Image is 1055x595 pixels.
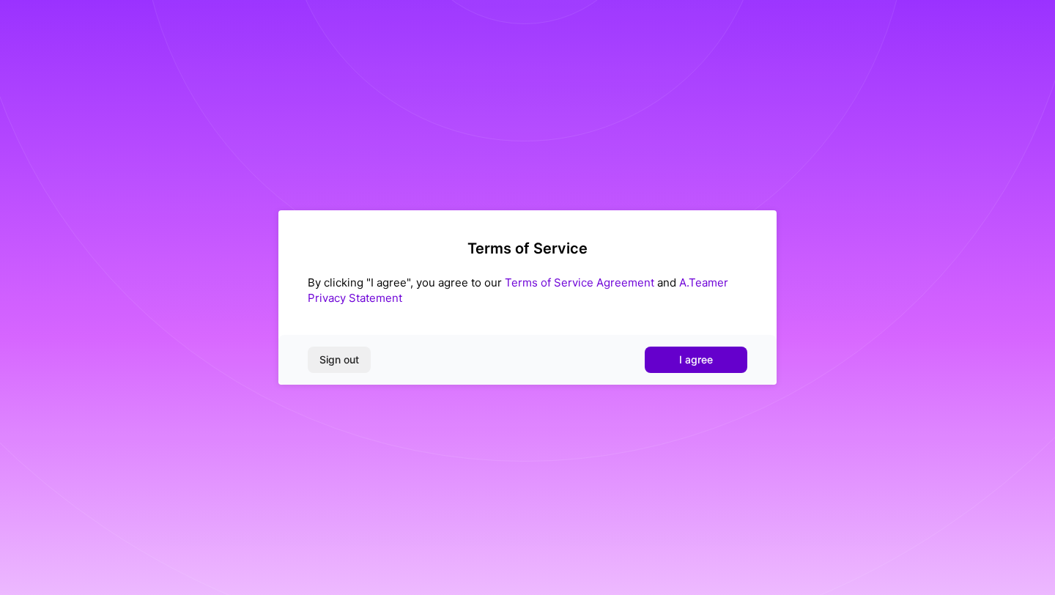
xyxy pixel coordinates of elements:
[645,347,747,373] button: I agree
[308,275,747,306] div: By clicking "I agree", you agree to our and
[308,240,747,257] h2: Terms of Service
[319,352,359,367] span: Sign out
[679,352,713,367] span: I agree
[308,347,371,373] button: Sign out
[505,276,654,289] a: Terms of Service Agreement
